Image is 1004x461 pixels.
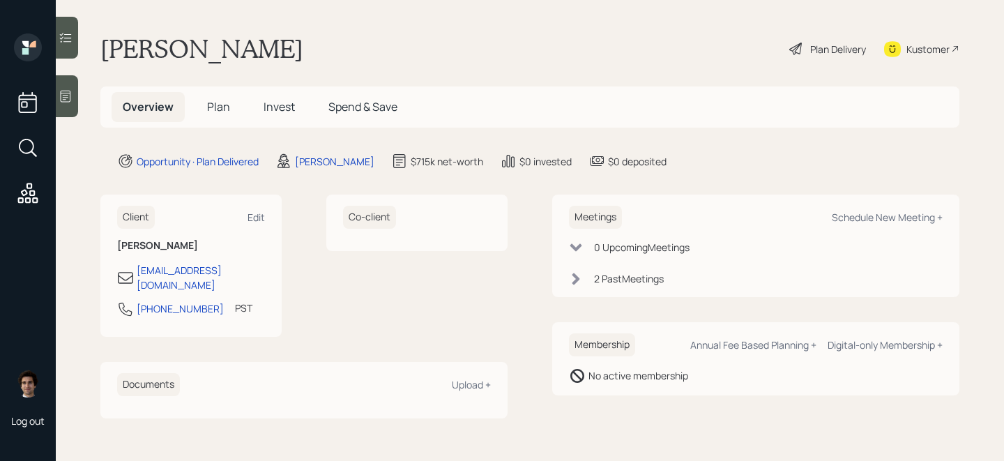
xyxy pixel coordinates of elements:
div: [PHONE_NUMBER] [137,301,224,316]
h1: [PERSON_NAME] [100,33,303,64]
span: Invest [264,99,295,114]
h6: Meetings [569,206,622,229]
span: Spend & Save [328,99,397,114]
div: Edit [248,211,265,224]
h6: Client [117,206,155,229]
h6: Documents [117,373,180,396]
span: Plan [207,99,230,114]
div: $0 invested [519,154,572,169]
div: Opportunity · Plan Delivered [137,154,259,169]
div: 2 Past Meeting s [594,271,664,286]
h6: Membership [569,333,635,356]
div: Plan Delivery [810,42,866,56]
span: Overview [123,99,174,114]
div: No active membership [588,368,688,383]
img: harrison-schaefer-headshot-2.png [14,370,42,398]
h6: [PERSON_NAME] [117,240,265,252]
div: $715k net-worth [411,154,483,169]
div: Upload + [452,378,491,391]
div: Schedule New Meeting + [832,211,943,224]
h6: Co-client [343,206,396,229]
div: $0 deposited [608,154,667,169]
div: PST [235,301,252,315]
div: 0 Upcoming Meeting s [594,240,690,255]
div: Digital-only Membership + [828,338,943,352]
div: Log out [11,414,45,428]
div: [PERSON_NAME] [295,154,374,169]
div: Annual Fee Based Planning + [690,338,816,352]
div: [EMAIL_ADDRESS][DOMAIN_NAME] [137,263,265,292]
div: Kustomer [906,42,950,56]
